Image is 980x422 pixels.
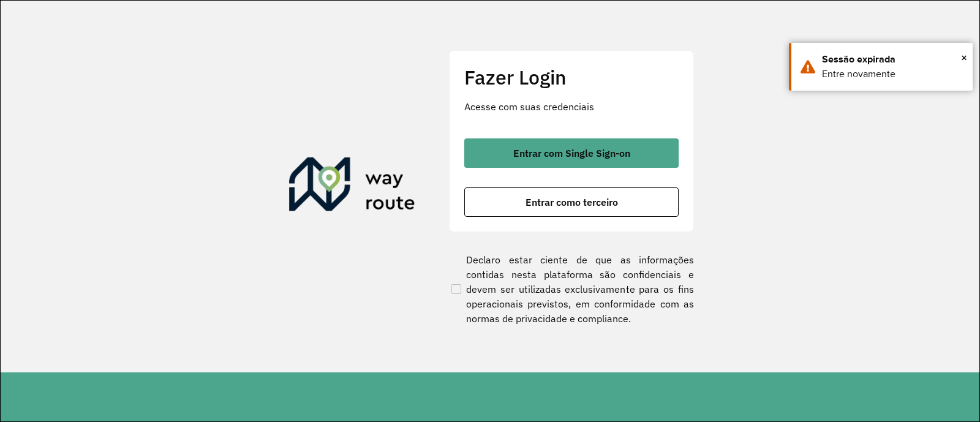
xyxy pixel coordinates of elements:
button: button [464,187,679,217]
span: Entrar com Single Sign-on [513,148,630,158]
button: Close [961,48,967,67]
div: Entre novamente [822,67,963,81]
span: × [961,48,967,67]
label: Declaro estar ciente de que as informações contidas nesta plataforma são confidenciais e devem se... [449,252,694,326]
button: button [464,138,679,168]
h2: Fazer Login [464,66,679,89]
img: Roteirizador AmbevTech [289,157,415,216]
span: Entrar como terceiro [526,197,618,207]
p: Acesse com suas credenciais [464,99,679,114]
div: Sessão expirada [822,52,963,67]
